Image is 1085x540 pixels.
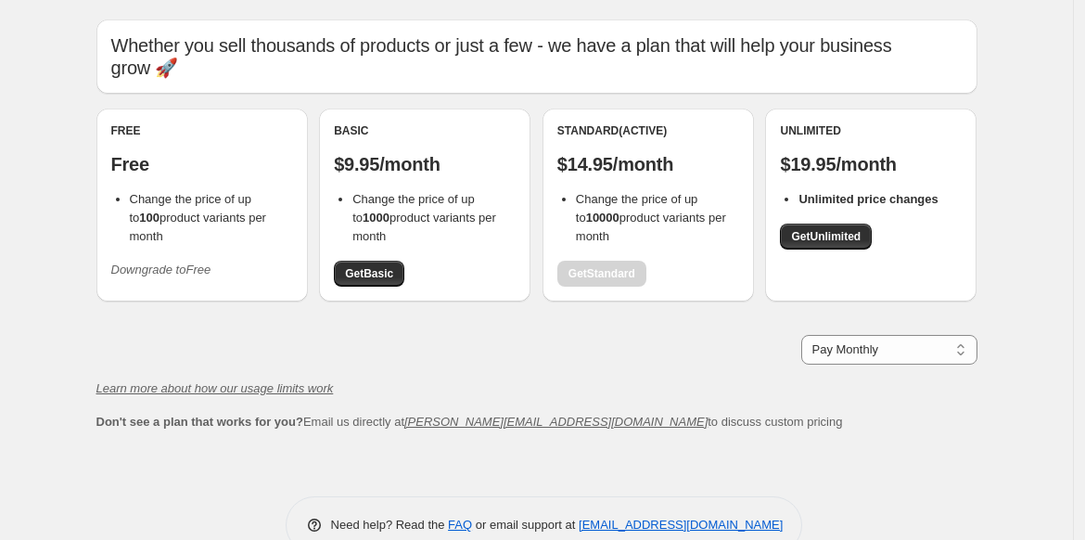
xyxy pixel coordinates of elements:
b: Don't see a plan that works for you? [96,415,303,429]
a: Learn more about how our usage limits work [96,381,334,395]
span: Change the price of up to product variants per month [130,192,266,243]
a: GetBasic [334,261,404,287]
a: FAQ [448,518,472,532]
b: 100 [139,211,160,225]
span: Get Unlimited [791,229,861,244]
div: Standard (Active) [557,123,739,138]
span: or email support at [472,518,579,532]
a: [EMAIL_ADDRESS][DOMAIN_NAME] [579,518,783,532]
span: Get Basic [345,266,393,281]
b: 10000 [586,211,619,225]
span: Need help? Read the [331,518,449,532]
div: Unlimited [780,123,962,138]
a: GetUnlimited [780,224,872,250]
i: Downgrade to Free [111,263,211,276]
span: Change the price of up to product variants per month [576,192,726,243]
p: $9.95/month [334,153,516,175]
div: Free [111,123,293,138]
b: 1000 [363,211,389,225]
p: $14.95/month [557,153,739,175]
button: Downgrade toFree [100,255,223,285]
p: $19.95/month [780,153,962,175]
p: Whether you sell thousands of products or just a few - we have a plan that will help your busines... [111,34,963,79]
a: [PERSON_NAME][EMAIL_ADDRESS][DOMAIN_NAME] [404,415,708,429]
span: Change the price of up to product variants per month [352,192,496,243]
p: Free [111,153,293,175]
b: Unlimited price changes [798,192,938,206]
div: Basic [334,123,516,138]
span: Email us directly at to discuss custom pricing [96,415,843,429]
